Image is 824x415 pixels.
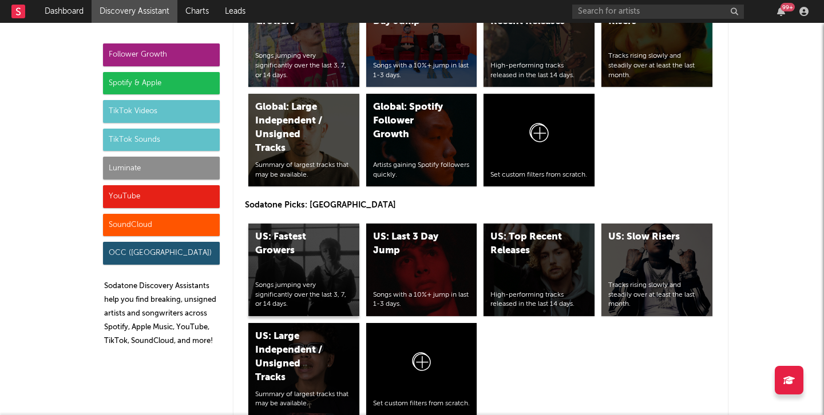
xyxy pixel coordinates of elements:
[255,51,352,80] div: Songs jumping very significantly over the last 3, 7, or 14 days.
[484,94,595,186] a: Set custom filters from scratch.
[255,101,333,155] div: Global: Large Independent / Unsigned Tracks
[104,280,220,348] p: Sodatone Discovery Assistants help you find breaking, unsigned artists and songwriters across Spo...
[608,51,706,80] div: Tracks rising slowly and steadily over at least the last month.
[255,390,352,409] div: Summary of largest tracks that may be available.
[373,161,470,180] div: Artists gaining Spotify followers quickly.
[255,281,352,309] div: Songs jumping very significantly over the last 3, 7, or 14 days.
[484,224,595,316] a: US: Top Recent ReleasesHigh-performing tracks released in the last 14 days.
[248,224,359,316] a: US: Fastest GrowersSongs jumping very significantly over the last 3, 7, or 14 days.
[103,72,220,95] div: Spotify & Apple
[255,161,352,180] div: Summary of largest tracks that may be available.
[103,214,220,237] div: SoundCloud
[373,101,451,142] div: Global: Spotify Follower Growth
[255,230,333,258] div: US: Fastest Growers
[255,330,333,385] div: US: Large Independent / Unsigned Tracks
[490,170,588,180] div: Set custom filters from scratch.
[245,198,716,212] p: Sodatone Picks: [GEOGRAPHIC_DATA]
[103,129,220,151] div: TikTok Sounds
[490,61,588,81] div: High-performing tracks released in the last 14 days.
[366,94,477,186] a: Global: Spotify Follower GrowthArtists gaining Spotify followers quickly.
[103,242,220,265] div: OCC ([GEOGRAPHIC_DATA])
[608,230,686,244] div: US: Slow Risers
[373,230,451,258] div: US: Last 3 Day Jump
[103,157,220,179] div: Luminate
[103,100,220,123] div: TikTok Videos
[781,3,795,11] div: 99 +
[572,5,744,19] input: Search for artists
[490,230,568,258] div: US: Top Recent Releases
[366,224,477,316] a: US: Last 3 Day JumpSongs with a 10%+ jump in last 1-3 days.
[373,399,470,409] div: Set custom filters from scratch.
[103,43,220,66] div: Follower Growth
[608,281,706,309] div: Tracks rising slowly and steadily over at least the last month.
[103,185,220,208] div: YouTube
[248,94,359,186] a: Global: Large Independent / Unsigned TracksSummary of largest tracks that may be available.
[373,290,470,310] div: Songs with a 10%+ jump in last 1-3 days.
[601,224,712,316] a: US: Slow RisersTracks rising slowly and steadily over at least the last month.
[490,290,588,310] div: High-performing tracks released in the last 14 days.
[777,7,785,16] button: 99+
[373,61,470,81] div: Songs with a 10%+ jump in last 1-3 days.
